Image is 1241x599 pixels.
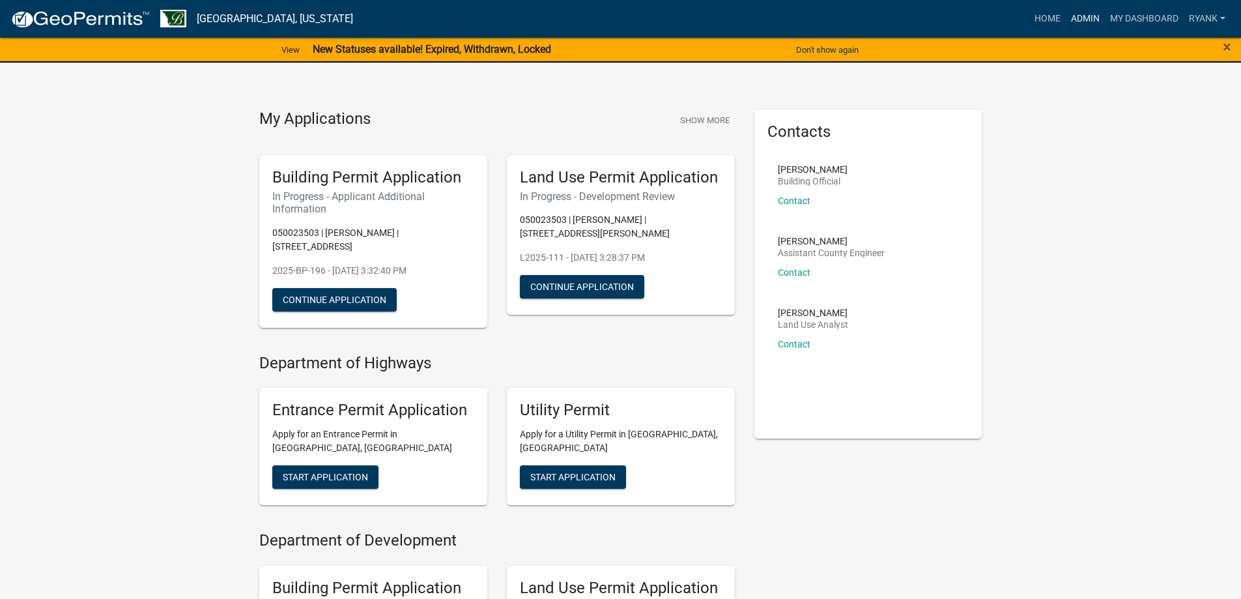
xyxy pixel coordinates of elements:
[767,123,969,141] h5: Contacts
[313,43,551,55] strong: New Statuses available! Expired, Withdrawn, Locked
[520,401,722,420] h5: Utility Permit
[520,213,722,241] p: 050023503 | [PERSON_NAME] | [STREET_ADDRESS][PERSON_NAME]
[778,177,848,186] p: Building Official
[1066,7,1105,31] a: Admin
[1184,7,1231,31] a: RyanK
[276,39,305,61] a: View
[272,465,378,489] button: Start Application
[778,237,885,246] p: [PERSON_NAME]
[675,110,735,131] button: Show More
[1223,39,1231,55] button: Close
[197,8,353,30] a: [GEOGRAPHIC_DATA], [US_STATE]
[778,339,810,349] a: Contact
[272,579,474,598] h5: Building Permit Application
[1105,7,1184,31] a: My Dashboard
[160,10,186,27] img: Benton County, Minnesota
[1223,38,1231,56] span: ×
[272,288,397,312] button: Continue Application
[272,168,474,187] h5: Building Permit Application
[259,531,735,550] h4: Department of Development
[259,354,735,373] h4: Department of Highways
[778,165,848,174] p: [PERSON_NAME]
[272,190,474,215] h6: In Progress - Applicant Additional Information
[272,401,474,420] h5: Entrance Permit Application
[272,264,474,278] p: 2025-BP-196 - [DATE] 3:32:40 PM
[778,196,810,206] a: Contact
[259,110,371,129] h4: My Applications
[791,39,864,61] button: Don't show again
[520,251,722,265] p: L2025-111 - [DATE] 3:28:37 PM
[520,428,722,455] p: Apply for a Utility Permit in [GEOGRAPHIC_DATA], [GEOGRAPHIC_DATA]
[272,428,474,455] p: Apply for an Entrance Permit in [GEOGRAPHIC_DATA], [GEOGRAPHIC_DATA]
[1029,7,1066,31] a: Home
[520,579,722,598] h5: Land Use Permit Application
[520,275,644,299] button: Continue Application
[520,465,626,489] button: Start Application
[778,308,848,317] p: [PERSON_NAME]
[778,320,848,329] p: Land Use Analyst
[272,226,474,254] p: 050023503 | [PERSON_NAME] | [STREET_ADDRESS]
[520,190,722,203] h6: In Progress - Development Review
[520,168,722,187] h5: Land Use Permit Application
[283,472,368,482] span: Start Application
[778,248,885,257] p: Assistant County Engineer
[778,267,810,278] a: Contact
[530,472,616,482] span: Start Application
